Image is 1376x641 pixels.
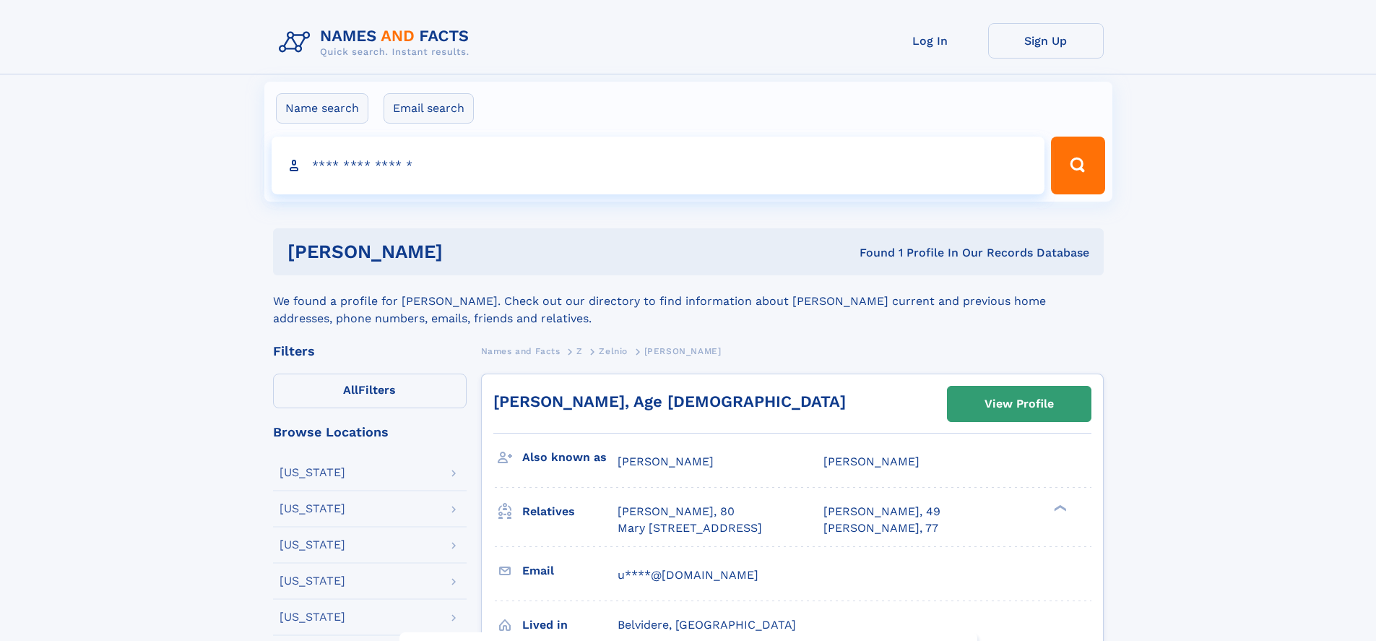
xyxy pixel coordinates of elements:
[948,387,1091,421] a: View Profile
[618,618,796,632] span: Belvidere, [GEOGRAPHIC_DATA]
[522,445,618,470] h3: Also known as
[1050,504,1068,513] div: ❯
[280,503,345,515] div: [US_STATE]
[280,467,345,478] div: [US_STATE]
[287,243,652,261] h1: [PERSON_NAME]
[273,23,481,62] img: Logo Names and Facts
[276,93,368,124] label: Name search
[522,499,618,524] h3: Relatives
[273,426,467,439] div: Browse Locations
[343,383,358,397] span: All
[522,613,618,637] h3: Lived in
[280,539,345,551] div: [US_STATE]
[481,342,561,360] a: Names and Facts
[599,342,628,360] a: Zelnio
[618,455,714,468] span: [PERSON_NAME]
[873,23,988,59] a: Log In
[1051,137,1104,194] button: Search Button
[823,504,940,520] a: [PERSON_NAME], 49
[576,342,583,360] a: Z
[576,346,583,356] span: Z
[823,455,920,468] span: [PERSON_NAME]
[651,245,1089,261] div: Found 1 Profile In Our Records Database
[823,520,938,536] a: [PERSON_NAME], 77
[384,93,474,124] label: Email search
[644,346,722,356] span: [PERSON_NAME]
[988,23,1104,59] a: Sign Up
[273,275,1104,327] div: We found a profile for [PERSON_NAME]. Check out our directory to find information about [PERSON_N...
[280,611,345,623] div: [US_STATE]
[272,137,1045,194] input: search input
[618,520,762,536] a: Mary [STREET_ADDRESS]
[522,559,618,583] h3: Email
[493,392,846,410] a: [PERSON_NAME], Age [DEMOGRAPHIC_DATA]
[280,575,345,587] div: [US_STATE]
[273,374,467,408] label: Filters
[273,345,467,358] div: Filters
[985,387,1054,421] div: View Profile
[618,504,735,520] a: [PERSON_NAME], 80
[599,346,628,356] span: Zelnio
